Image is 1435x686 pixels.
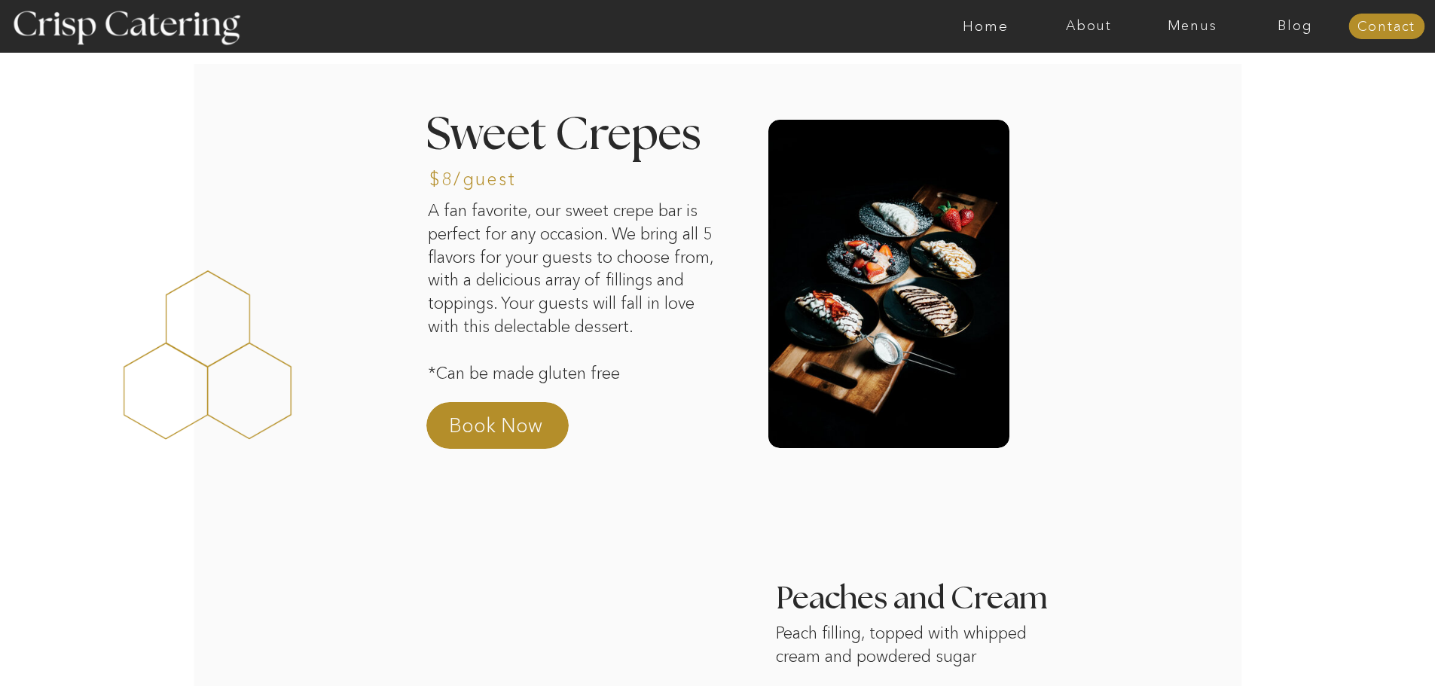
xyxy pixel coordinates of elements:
a: Contact [1348,20,1424,35]
p: A fan favorite, our sweet crepe bar is perfect for any occasion. We bring all 5 flavors for your ... [428,200,724,392]
a: About [1037,19,1140,34]
a: Blog [1244,19,1347,34]
a: Home [934,19,1037,34]
h3: Peaches and Cream [776,584,1050,616]
h3: $8/guest [429,170,554,192]
iframe: podium webchat widget bubble [1284,611,1435,686]
a: Menus [1140,19,1244,34]
h2: Sweet Crepes [426,113,716,204]
p: Peach filling, topped with whipped cream and powdered sugar [776,622,1050,676]
a: Book Now [449,412,582,448]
